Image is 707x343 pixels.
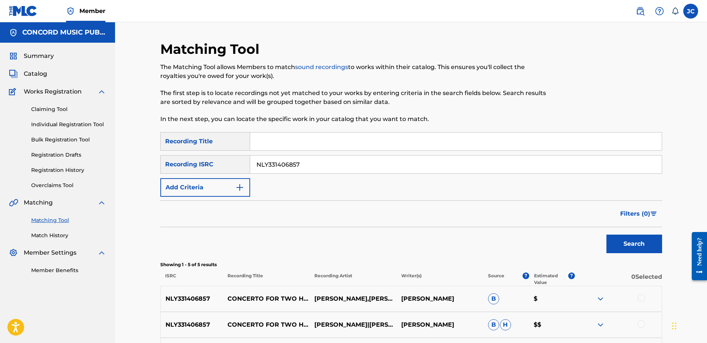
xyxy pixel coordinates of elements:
[686,226,707,286] iframe: Resource Center
[24,248,76,257] span: Member Settings
[651,212,657,216] img: filter
[9,69,18,78] img: Catalog
[160,41,263,58] h2: Matching Tool
[529,294,575,303] p: $
[568,272,575,279] span: ?
[596,294,605,303] img: expand
[620,209,650,218] span: Filters ( 0 )
[9,198,18,207] img: Matching
[683,4,698,19] div: User Menu
[606,235,662,253] button: Search
[596,320,605,329] img: expand
[9,6,37,16] img: MLC Logo
[9,52,18,61] img: Summary
[31,182,106,189] a: Overclaims Tool
[24,52,54,61] span: Summary
[24,198,53,207] span: Matching
[396,294,483,303] p: [PERSON_NAME]
[671,7,679,15] div: Notifications
[223,320,310,329] p: CONCERTO FOR TWO HARPSICHORDS IN C MINOR, BWV 1060: III. ALLEGRO
[523,272,529,279] span: ?
[79,7,105,15] span: Member
[616,205,662,223] button: Filters (0)
[160,115,547,124] p: In the next step, you can locate the specific work in your catalog that you want to match.
[160,132,662,257] form: Search Form
[633,4,648,19] a: Public Search
[488,272,504,286] p: Source
[670,307,707,343] iframe: Chat Widget
[97,198,106,207] img: expand
[31,136,106,144] a: Bulk Registration Tool
[161,320,223,329] p: NLY331406857
[161,294,223,303] p: NLY331406857
[24,69,47,78] span: Catalog
[534,272,568,286] p: Estimated Value
[396,320,483,329] p: [PERSON_NAME]
[310,294,396,303] p: [PERSON_NAME],[PERSON_NAME],NEW [PERSON_NAME] COLLEGIUM MUSICUM LEIPZIG,[PERSON_NAME],[PERSON_NAME]
[66,7,75,16] img: Top Rightsholder
[222,272,309,286] p: Recording Title
[500,319,511,330] span: H
[9,248,18,257] img: Member Settings
[223,294,310,303] p: CONCERTO FOR TWO HARPSICHORDS IN C MINOR, BWV 1060: III. ALLEGRO
[97,248,106,257] img: expand
[9,87,19,96] img: Works Registration
[31,105,106,113] a: Claiming Tool
[655,7,664,16] img: help
[160,63,547,81] p: The Matching Tool allows Members to match to works within their catalog. This ensures you'll coll...
[672,315,677,337] div: Drag
[24,87,82,96] span: Works Registration
[295,63,348,71] a: sound recordings
[652,4,667,19] div: Help
[9,52,54,61] a: SummarySummary
[31,232,106,239] a: Match History
[488,293,499,304] span: B
[575,272,662,286] p: 0 Selected
[310,320,396,329] p: [PERSON_NAME]|[PERSON_NAME]|[PERSON_NAME]|NEUES BACHISCHES COLLEGIUM MUSICUM
[396,272,483,286] p: Writer(s)
[636,7,645,16] img: search
[9,69,47,78] a: CatalogCatalog
[160,272,223,286] p: ISRC
[22,28,106,37] h5: CONCORD MUSIC PUBLISHING LLC
[310,272,396,286] p: Recording Artist
[529,320,575,329] p: $$
[9,28,18,37] img: Accounts
[31,151,106,159] a: Registration Drafts
[97,87,106,96] img: expand
[488,319,499,330] span: B
[160,261,662,268] p: Showing 1 - 5 of 5 results
[160,178,250,197] button: Add Criteria
[160,89,547,107] p: The first step is to locate recordings not yet matched to your works by entering criteria in the ...
[31,121,106,128] a: Individual Registration Tool
[235,183,244,192] img: 9d2ae6d4665cec9f34b9.svg
[31,267,106,274] a: Member Benefits
[31,216,106,224] a: Matching Tool
[31,166,106,174] a: Registration History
